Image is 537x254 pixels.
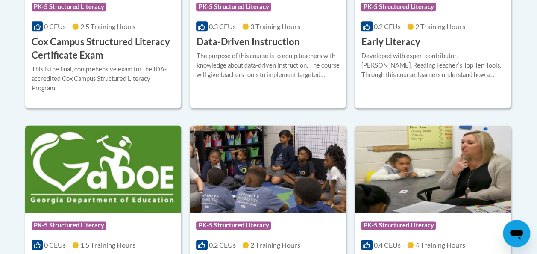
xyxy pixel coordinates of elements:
[209,22,236,30] span: 0.3 CEUs
[250,241,300,249] span: 2 Training Hours
[415,241,465,249] span: 4 Training Hours
[209,241,236,249] span: 0.2 CEUs
[44,22,66,30] span: 0 CEUs
[196,3,271,11] span: PK-5 Structured Literacy
[415,22,465,30] span: 2 Training Hours
[361,51,505,80] div: Developed with expert contributor, [PERSON_NAME], Reading Teacherʹs Top Ten Tools. Through this c...
[25,125,182,213] img: Course Logo
[190,125,346,213] img: Course Logo
[250,22,300,30] span: 3 Training Hours
[80,22,135,30] span: 2.5 Training Hours
[32,35,175,62] h3: Cox Campus Structured Literacy Certificate Exam
[32,65,175,93] div: This is the final, comprehensive exam for the IDA-accredited Cox Campus Structured Literacy Program.
[32,221,106,230] span: PK-5 Structured Literacy
[503,220,530,247] iframe: Button to launch messaging window
[196,35,299,49] h3: Data-Driven Instruction
[355,125,511,213] img: Course Logo
[44,241,66,249] span: 0 CEUs
[196,221,271,230] span: PK-5 Structured Literacy
[32,3,106,11] span: PK-5 Structured Literacy
[80,241,135,249] span: 1.5 Training Hours
[374,241,401,249] span: 0.4 CEUs
[361,35,420,49] h3: Early Literacy
[361,3,436,11] span: PK-5 Structured Literacy
[374,22,401,30] span: 0.2 CEUs
[361,221,436,230] span: PK-5 Structured Literacy
[196,51,340,80] div: The purpose of this course is to equip teachers with knowledge about data-driven instruction. The...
